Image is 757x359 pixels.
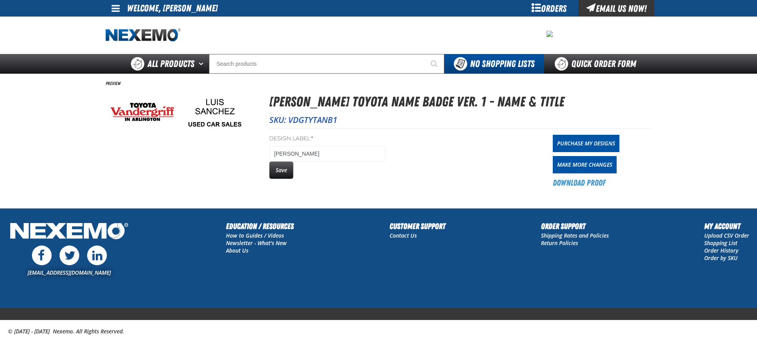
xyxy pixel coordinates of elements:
[106,80,121,87] span: Preview
[553,177,606,188] a: Download Proof
[28,269,111,276] a: [EMAIL_ADDRESS][DOMAIN_NAME]
[226,220,294,232] h2: Education / Resources
[147,57,194,71] span: All Products
[226,232,284,239] a: How to Guides / Videos
[553,135,619,152] a: Purchase My Designs
[269,162,293,179] button: Save
[541,239,578,247] a: Return Policies
[541,232,609,239] a: Shipping Rates and Policies
[106,91,255,132] img: VDGTytaNB1-VDGTytaNB12.75x0.75-1755044982-689bdc76e2790916592453.jpg
[269,91,651,112] h1: [PERSON_NAME] Toyota Name Badge Ver. 1 - Name & Title
[8,220,131,244] img: Nexemo Logo
[226,239,287,247] a: Newsletter - What's New
[541,220,609,232] h2: Order Support
[444,54,544,74] button: You do not have available Shopping Lists. Open to Create a New List
[425,54,444,74] button: Start Searching
[546,31,553,37] img: 2478c7e4e0811ca5ea97a8c95d68d55a.jpeg
[106,28,181,42] img: Nexemo logo
[704,247,738,254] a: Order History
[390,220,446,232] h2: Customer Support
[390,232,417,239] a: Contact Us
[196,54,209,74] button: Open All Products pages
[209,54,444,74] input: Search
[106,28,181,42] a: Home
[269,146,385,162] input: Design Label
[269,135,385,143] label: Design Label
[470,58,535,69] span: No Shopping Lists
[704,220,749,232] h2: My Account
[269,114,337,125] span: SKU: VDGTYTANB1
[553,156,617,173] a: Make More Changes
[704,239,737,247] a: Shopping List
[226,247,248,254] a: About Us
[544,54,651,74] a: Quick Order Form
[704,232,749,239] a: Upload CSV Order
[704,254,738,262] a: Order by SKU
